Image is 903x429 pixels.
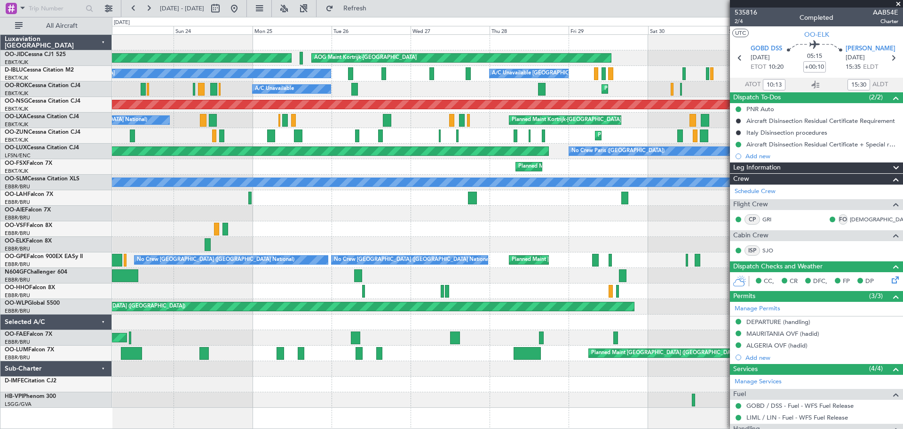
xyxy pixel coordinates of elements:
a: OO-FAEFalcon 7X [5,332,52,337]
a: OO-AIEFalcon 7X [5,207,51,213]
a: LSGG/GVA [5,401,32,408]
span: Dispatch Checks and Weather [733,261,823,272]
div: Aircraft Disinsection Residual Certificate + Special request [746,140,898,148]
span: Refresh [335,5,375,12]
span: ALDT [872,80,888,89]
a: OO-VSFFalcon 8X [5,223,52,228]
div: Planned Maint [GEOGRAPHIC_DATA] ([GEOGRAPHIC_DATA] National) [591,346,761,360]
span: OO-FSX [5,161,26,166]
span: D-IMFE [5,378,24,384]
input: Trip Number [29,1,83,16]
a: EBBR/BRU [5,261,30,268]
span: [DATE] [751,53,770,63]
div: Add new [745,354,898,362]
a: D-IMFECitation CJ2 [5,378,56,384]
a: EBBR/BRU [5,292,30,299]
span: Flight Crew [733,199,768,210]
a: EBBR/BRU [5,354,30,361]
span: CR [790,277,798,286]
a: N604GFChallenger 604 [5,269,67,275]
span: ELDT [863,63,878,72]
a: OO-LUMFalcon 7X [5,347,54,353]
a: OO-ELKFalcon 8X [5,238,52,244]
a: OO-FSXFalcon 7X [5,161,52,166]
div: [DATE] [114,19,130,27]
a: EBBR/BRU [5,339,30,346]
span: OO-JID [5,52,24,57]
a: D-IBLUCessna Citation M2 [5,67,74,73]
span: (3/3) [869,291,883,301]
span: All Aircraft [24,23,99,29]
div: Sat 30 [648,26,727,34]
div: Aircraft Disinsection Residual Certificate Requirement [746,117,895,125]
span: 10:20 [768,63,784,72]
span: OO-VSF [5,223,26,228]
a: GRI [762,215,784,224]
span: OO-LUX [5,145,27,151]
span: [PERSON_NAME] [846,44,895,54]
div: Wed 27 [411,26,490,34]
a: LFSN/ENC [5,152,31,159]
div: Add new [745,152,898,160]
span: OO-NSG [5,98,28,104]
a: EBKT/KJK [5,105,28,113]
a: OO-JIDCessna CJ1 525 [5,52,66,57]
a: EBBR/BRU [5,308,30,315]
a: EBKT/KJK [5,59,28,66]
a: EBBR/BRU [5,245,30,252]
span: Permits [733,291,755,302]
span: [DATE] - [DATE] [160,4,204,13]
span: Leg Information [733,162,781,173]
a: OO-ZUNCessna Citation CJ4 [5,130,80,135]
a: HB-VPIPhenom 300 [5,394,56,399]
div: Planned Maint Kortrijk-[GEOGRAPHIC_DATA] [604,82,714,96]
span: OO-FAE [5,332,26,337]
div: FO [839,214,848,225]
div: Planned Maint Kortrijk-[GEOGRAPHIC_DATA] [512,113,621,127]
div: Mon 25 [253,26,332,34]
a: EBKT/KJK [5,168,28,175]
span: OO-ELK [804,30,829,40]
span: HB-VPI [5,394,23,399]
a: EBKT/KJK [5,121,28,128]
div: Planned Maint [GEOGRAPHIC_DATA] ([GEOGRAPHIC_DATA] National) [512,253,682,267]
div: No Crew [GEOGRAPHIC_DATA] ([GEOGRAPHIC_DATA] National) [334,253,491,267]
a: OO-GPEFalcon 900EX EASy II [5,254,83,259]
input: --:-- [763,79,785,90]
span: OO-GPE [5,254,27,259]
div: Planned Maint Kortrijk-[GEOGRAPHIC_DATA] [598,129,707,143]
span: ATOT [745,80,760,89]
div: A/C Unavailable [255,82,294,96]
span: OO-AIE [5,207,25,213]
span: OO-HHO [5,285,29,291]
span: OO-LAH [5,192,27,197]
span: [DATE] [846,53,865,63]
div: A/C Unavailable [GEOGRAPHIC_DATA]-[GEOGRAPHIC_DATA] [492,66,642,81]
span: OO-ELK [5,238,26,244]
div: CP [745,214,760,225]
a: EBKT/KJK [5,74,28,81]
span: DP [865,277,874,286]
div: DEPARTURE (handling) [746,318,810,326]
div: MAURITANIA OVF (hadid) [746,330,819,338]
a: OO-HHOFalcon 8X [5,285,55,291]
span: AAB54E [873,8,898,17]
div: No Crew [GEOGRAPHIC_DATA] ([GEOGRAPHIC_DATA] National) [137,253,294,267]
span: GOBD DSS [751,44,782,54]
a: LIML / LIN - Fuel - WFS Fuel Release [746,413,848,421]
span: 2/4 [735,17,757,25]
span: OO-LUM [5,347,28,353]
span: 15:35 [846,63,861,72]
a: GOBD / DSS - Fuel - WFS Fuel Release [746,402,854,410]
a: OO-NSGCessna Citation CJ4 [5,98,80,104]
button: Refresh [321,1,378,16]
a: EBKT/KJK [5,137,28,144]
div: Fri 29 [569,26,648,34]
a: Schedule Crew [735,187,776,196]
a: EBBR/BRU [5,230,30,237]
span: (2/2) [869,92,883,102]
div: Planned Maint Kortrijk-[GEOGRAPHIC_DATA] [518,160,628,174]
div: Completed [800,13,833,23]
span: (4/4) [869,364,883,373]
div: ALGERIA OVF (hadid) [746,341,808,349]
